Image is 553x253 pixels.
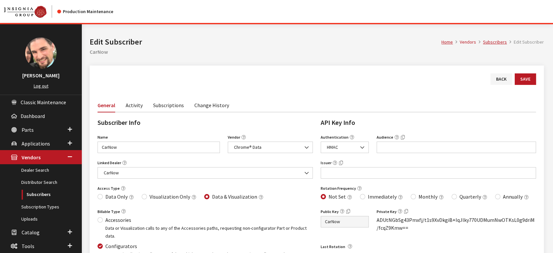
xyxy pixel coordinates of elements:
button: Copy the "Audience" to the clipboard [401,134,405,141]
div: Production Maintenance [57,8,113,15]
span: Tools [22,243,34,249]
label: Linked Dealer [98,160,121,166]
span: HMAC [321,142,369,153]
a: Back [491,73,512,85]
label: Public Key [321,209,339,215]
a: Subscriptions [153,98,184,112]
button: Copy the "Public Key" to the clipboard [346,208,350,215]
a: Log out [34,83,48,89]
a: Home [441,39,453,45]
a: Insignia Group logo [4,5,57,18]
span: Dashboard [21,113,45,119]
label: Last Rotation [321,244,347,250]
label: Quarterly [459,193,481,201]
span: Catalog [22,229,40,236]
span: Chrome® Data [232,144,309,151]
label: Annually [503,193,523,201]
h1: Edit Subscriber [90,36,441,48]
label: Rotation Frequency [321,185,356,191]
a: Change History [194,98,229,112]
span: Applications [22,140,50,147]
label: Private Key [377,209,397,215]
small: Data or Visualization calls to any of the Accessories paths, requesting non-configurator Part or ... [105,225,307,239]
button: Save [515,73,536,85]
label: Monthly [419,193,437,201]
label: Billable Type [98,209,120,215]
button: Copy the "Private Key" to the clipboard [404,208,408,215]
img: Jason Ludwig [25,37,57,69]
span: HMAC [325,144,365,151]
span: CarNow [102,169,309,176]
a: Subscribers [483,39,507,45]
span: Classic Maintenance [21,99,66,106]
h3: [PERSON_NAME] [7,71,75,79]
span: Parts [22,126,34,133]
label: Audience [377,134,393,140]
h2: Subscriber Info [98,118,313,127]
li: Edit Subscriber [507,39,544,46]
a: General [98,98,115,112]
a: Activity [126,98,143,112]
label: Accessories [105,216,131,224]
span: ADUtNGbSg43Pmxfj/t1s9XvDkgiB+IqJlky770UDMumNwOTKsL0g9driM/fcqZ9Kmw== [377,217,535,231]
label: Authentication [321,134,348,140]
h2: CarNow [90,48,544,56]
label: Visualization Only [150,193,190,201]
label: Immediately [368,193,397,201]
li: Vendors [453,39,476,46]
button: Copy the "Issuer" to the clipboard [339,159,343,167]
label: Not Set [329,193,346,201]
label: Data Only [105,193,128,201]
label: Vendor [228,134,240,140]
label: Issuer [321,160,331,166]
label: Configurators [105,242,137,250]
h2: API Key Info [321,118,536,127]
span: CarNow [98,167,313,179]
img: Catalog Maintenance [4,6,46,18]
label: Data & Visualization [212,193,257,201]
label: Name [98,134,108,140]
span: Vendors [22,154,41,161]
span: Chrome® Data [228,142,313,153]
label: Access Type [98,185,120,191]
